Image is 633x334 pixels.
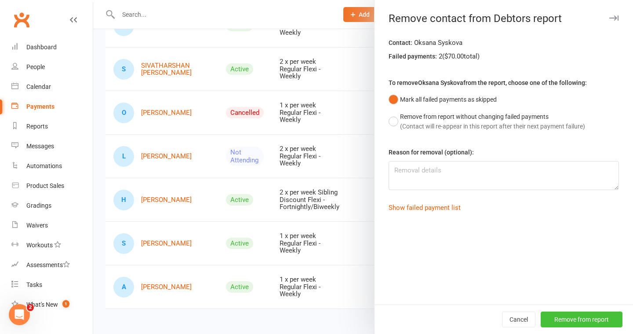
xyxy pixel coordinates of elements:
a: Gradings [11,196,93,216]
button: Show failed payment list [389,202,461,213]
span: (Contact will re-appear in this report after their next payment failure) [400,123,585,130]
div: People [26,63,45,70]
a: People [11,57,93,77]
div: Gradings [26,202,51,209]
a: What's New1 [11,295,93,315]
button: Remove from report without changing failed payments(Contact will re-appear in this report after t... [389,108,585,135]
div: Automations [26,162,62,169]
div: Tasks [26,281,42,288]
div: Payments [26,103,55,110]
a: Calendar [11,77,93,97]
div: Calendar [26,83,51,90]
a: Reports [11,117,93,136]
div: Remove from report without changing failed payments [400,112,585,121]
a: Product Sales [11,176,93,196]
label: Reason for removal (optional): [389,147,474,157]
a: Payments [11,97,93,117]
a: Waivers [11,216,93,235]
a: Automations [11,156,93,176]
div: Waivers [26,222,48,229]
div: 2 ( $70.00 total) [389,51,619,65]
a: Tasks [11,275,93,295]
div: Workouts [26,242,53,249]
label: To remove Oksana Syskova from the report, choose one of the following: [389,78,587,88]
div: What's New [26,301,58,308]
button: Cancel [502,312,535,327]
a: Assessments [11,255,93,275]
button: Remove from report [541,312,622,327]
a: Clubworx [11,9,33,31]
div: Remove contact from Debtors report [375,12,633,25]
span: 1 [62,300,69,308]
a: Dashboard [11,37,93,57]
a: Workouts [11,235,93,255]
div: Oksana Syskova [389,37,619,51]
div: Dashboard [26,44,57,51]
div: Product Sales [26,182,64,189]
label: Contact: [389,38,412,48]
div: Mark all failed payments as skipped [400,95,497,104]
label: Failed payments: [389,51,437,61]
span: 2 [27,304,34,311]
iframe: Intercom live chat [9,304,30,325]
div: Messages [26,143,54,150]
div: Assessments [26,261,70,268]
div: Reports [26,123,48,130]
a: Messages [11,136,93,156]
button: Mark all failed payments as skipped [389,91,497,108]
